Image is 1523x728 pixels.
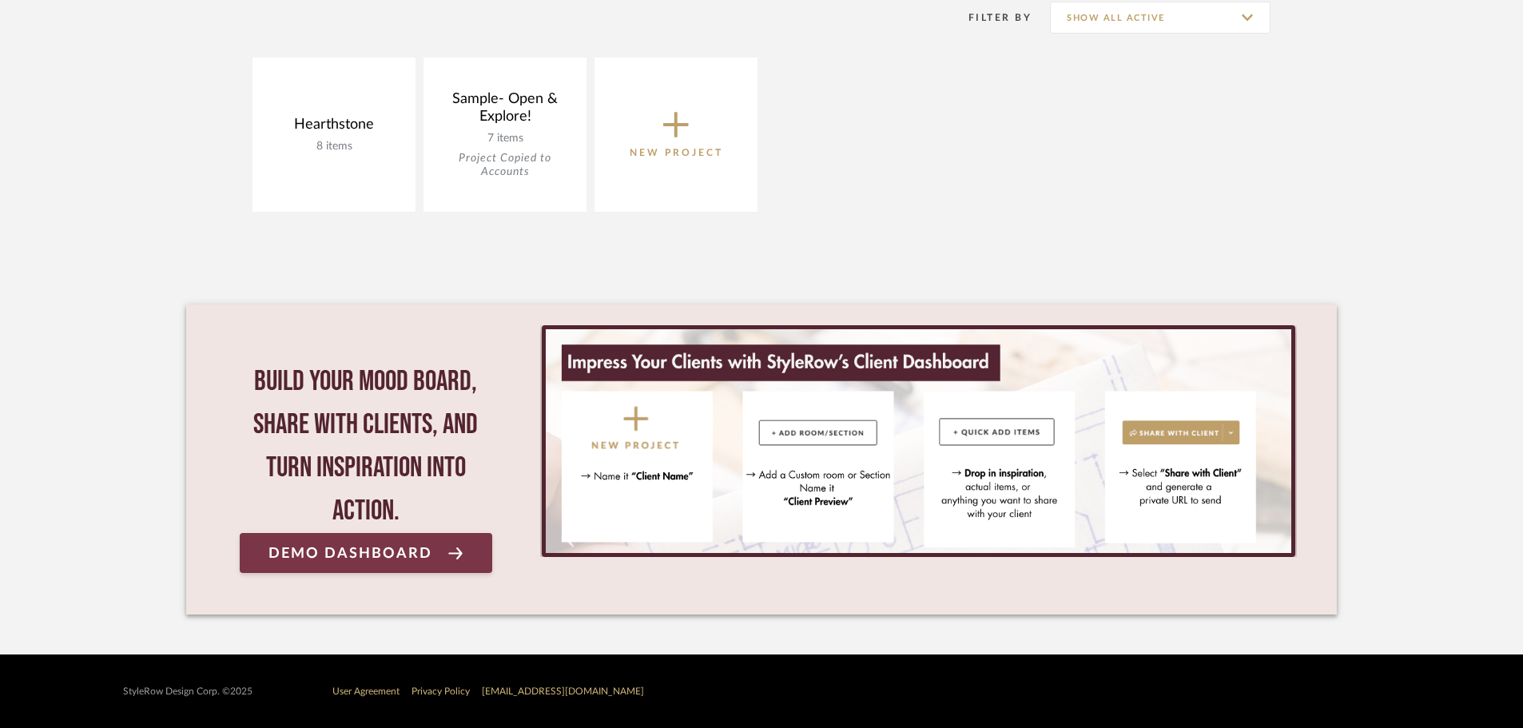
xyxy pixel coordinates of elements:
img: StyleRow_Client_Dashboard_Banner__1_.png [546,329,1291,553]
div: 7 items [436,132,574,145]
div: 0 [540,325,1297,557]
div: Hearthstone [265,116,403,140]
div: Build your mood board, share with clients, and turn inspiration into action. [240,360,492,533]
div: 8 items [265,140,403,153]
a: User Agreement [332,686,400,696]
a: [EMAIL_ADDRESS][DOMAIN_NAME] [482,686,644,696]
p: New Project [630,145,723,161]
button: New Project [594,58,758,212]
div: StyleRow Design Corp. ©2025 [123,686,253,698]
span: Demo Dashboard [268,546,432,561]
div: Project Copied to Accounts [436,152,574,179]
a: Privacy Policy [412,686,470,696]
div: Filter By [948,10,1032,26]
a: Demo Dashboard [240,533,492,573]
div: Sample- Open & Explore! [436,90,574,132]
